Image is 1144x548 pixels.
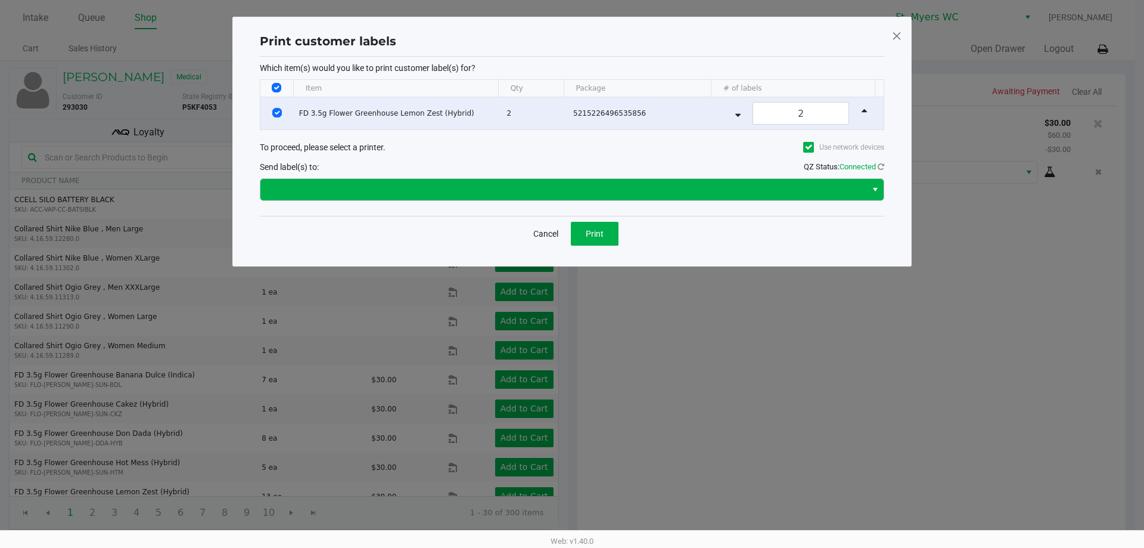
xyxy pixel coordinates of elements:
[564,80,711,97] th: Package
[294,97,502,129] td: FD 3.5g Flower Greenhouse Lemon Zest (Hybrid)
[526,222,566,246] button: Cancel
[568,97,717,129] td: 5215226496535856
[586,229,604,239] span: Print
[498,80,564,97] th: Qty
[551,537,593,546] span: Web: v1.40.0
[804,162,884,171] span: QZ Status:
[866,179,884,200] button: Select
[571,222,618,246] button: Print
[260,143,386,152] span: To proceed, please select a printer.
[260,63,884,73] p: Which item(s) would you like to print customer label(s) for?
[260,32,396,50] h1: Print customer labels
[803,142,884,153] label: Use network devices
[501,97,568,129] td: 2
[272,108,282,117] input: Select Row
[260,162,319,172] span: Send label(s) to:
[293,80,498,97] th: Item
[260,80,884,129] div: Data table
[272,83,281,92] input: Select All Rows
[840,162,876,171] span: Connected
[711,80,875,97] th: # of labels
